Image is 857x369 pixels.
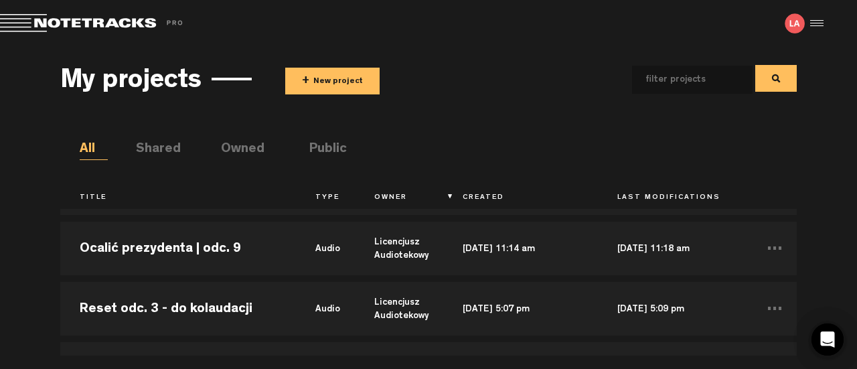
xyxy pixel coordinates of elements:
td: ... [753,279,797,339]
div: Open Intercom Messenger [811,323,844,356]
li: Shared [136,140,164,160]
th: Type [296,187,355,210]
td: [DATE] 5:09 pm [598,279,753,339]
td: [DATE] 5:07 pm [443,279,598,339]
button: +New project [285,68,380,94]
span: + [302,74,309,89]
th: Owner [355,187,443,210]
td: Licencjusz Audiotekowy [355,279,443,339]
li: Public [309,140,337,160]
td: audio [296,218,355,279]
h3: My projects [60,68,202,97]
td: [DATE] 11:18 am [598,218,753,279]
td: ... [753,218,797,279]
td: [DATE] 11:14 am [443,218,598,279]
li: Owned [221,140,249,160]
th: Title [60,187,296,210]
img: letters [785,13,805,33]
th: Created [443,187,598,210]
td: Licencjusz Audiotekowy [355,218,443,279]
input: filter projects [632,66,731,94]
td: Reset odc. 3 - do kolaudacji [60,279,296,339]
td: Ocalić prezydenta | odc. 9 [60,218,296,279]
th: Last Modifications [598,187,753,210]
li: All [80,140,108,160]
td: audio [296,279,355,339]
